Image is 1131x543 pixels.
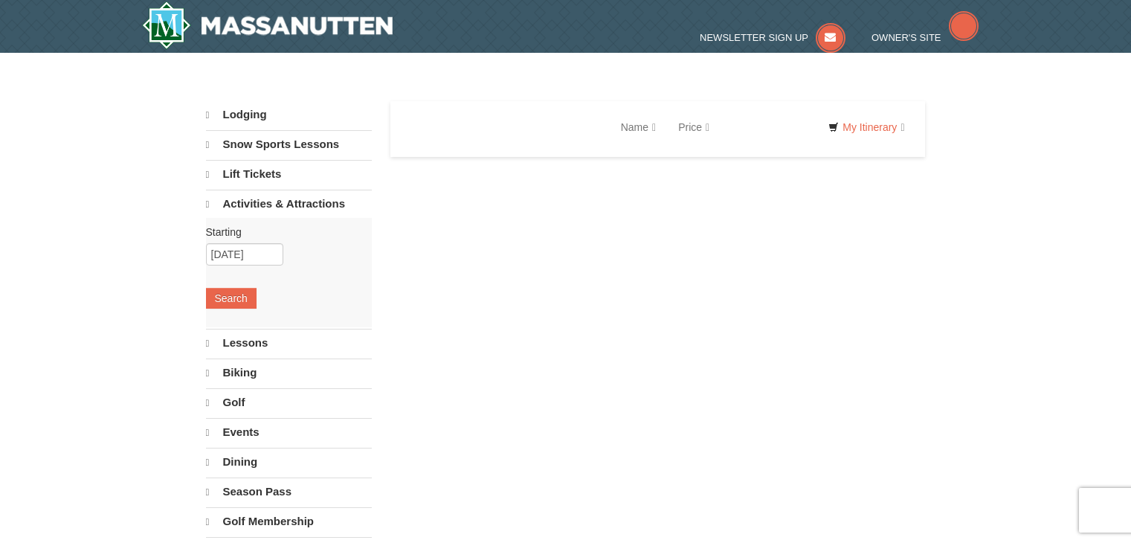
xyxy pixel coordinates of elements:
a: Lodging [206,101,372,129]
a: Lift Tickets [206,160,372,188]
a: Season Pass [206,478,372,506]
a: Golf [206,388,372,417]
img: Massanutten Resort Logo [142,1,393,49]
a: Newsletter Sign Up [700,32,845,43]
a: Owner's Site [871,32,979,43]
label: Starting [206,225,361,240]
span: Owner's Site [871,32,941,43]
a: Activities & Attractions [206,190,372,218]
a: My Itinerary [819,116,914,138]
a: Dining [206,448,372,476]
a: Snow Sports Lessons [206,130,372,158]
a: Biking [206,359,372,387]
a: Price [667,112,721,142]
button: Search [206,288,257,309]
a: Massanutten Resort [142,1,393,49]
a: Lessons [206,329,372,357]
a: Golf Membership [206,507,372,536]
a: Events [206,418,372,446]
span: Newsletter Sign Up [700,32,808,43]
a: Name [610,112,667,142]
